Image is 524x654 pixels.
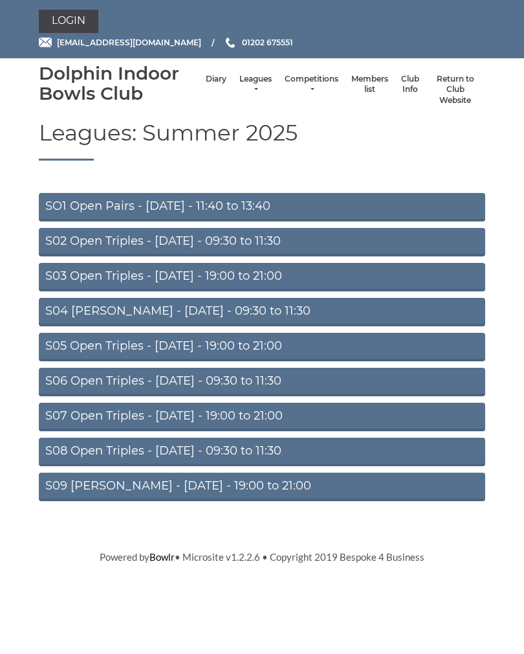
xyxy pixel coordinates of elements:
[39,333,485,361] a: S05 Open Triples - [DATE] - 19:00 to 21:00
[39,36,201,49] a: Email [EMAIL_ADDRESS][DOMAIN_NAME]
[39,263,485,291] a: S03 Open Triples - [DATE] - 19:00 to 21:00
[39,10,98,33] a: Login
[39,368,485,396] a: S06 Open Triples - [DATE] - 09:30 to 11:30
[226,38,235,48] img: Phone us
[285,74,338,95] a: Competitions
[224,36,293,49] a: Phone us 01202 675551
[39,473,485,501] a: S09 [PERSON_NAME] - [DATE] - 19:00 to 21:00
[100,551,424,563] span: Powered by • Microsite v1.2.2.6 • Copyright 2019 Bespoke 4 Business
[39,228,485,256] a: S02 Open Triples - [DATE] - 09:30 to 11:30
[39,63,199,104] div: Dolphin Indoor Bowls Club
[39,438,485,466] a: S08 Open Triples - [DATE] - 09:30 to 11:30
[39,38,52,47] img: Email
[39,121,485,160] h1: Leagues: Summer 2025
[39,193,485,221] a: SO1 Open Pairs - [DATE] - 11:40 to 13:40
[57,38,201,47] span: [EMAIL_ADDRESS][DOMAIN_NAME]
[239,74,272,95] a: Leagues
[39,403,485,431] a: S07 Open Triples - [DATE] - 19:00 to 21:00
[39,298,485,326] a: S04 [PERSON_NAME] - [DATE] - 09:30 to 11:30
[351,74,388,95] a: Members list
[401,74,419,95] a: Club Info
[432,74,479,106] a: Return to Club Website
[242,38,293,47] span: 01202 675551
[206,74,226,85] a: Diary
[149,551,175,563] a: Bowlr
